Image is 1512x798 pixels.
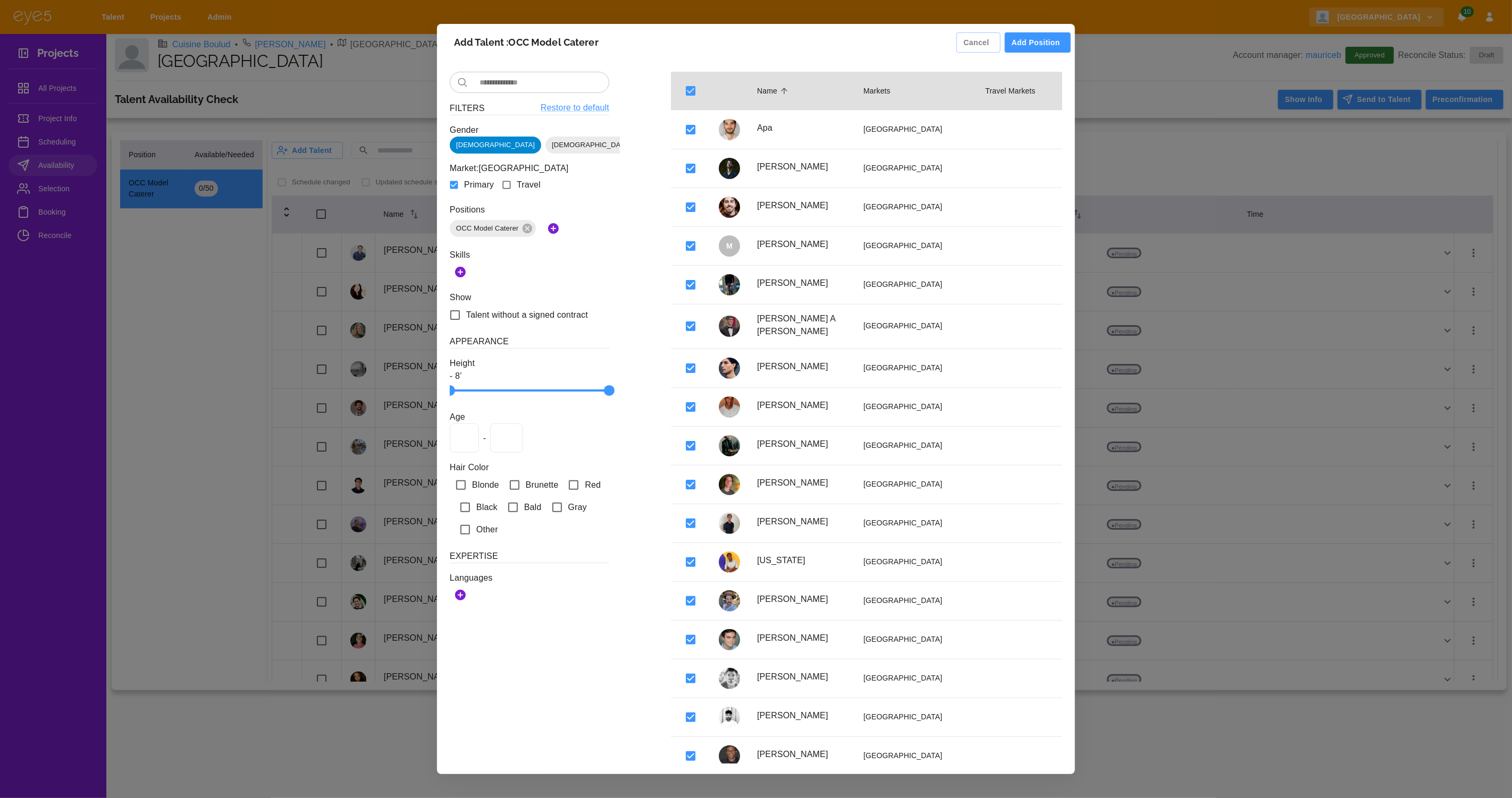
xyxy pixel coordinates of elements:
[757,593,846,606] p: [PERSON_NAME]
[855,349,977,387] td: [GEOGRAPHIC_DATA]
[568,501,587,514] span: Gray
[757,84,791,97] span: Name
[855,465,977,504] td: [GEOGRAPHIC_DATA]
[757,515,846,528] p: [PERSON_NAME]
[757,277,846,290] p: [PERSON_NAME]
[450,124,609,137] p: Gender
[719,158,740,179] img: Manuel Linhares
[757,477,846,489] p: [PERSON_NAME]
[977,72,1062,111] th: Travel Markets
[719,197,740,218] img: Matthew Tonda
[450,162,609,175] p: Market: [GEOGRAPHIC_DATA]
[855,110,977,149] td: [GEOGRAPHIC_DATA]
[855,72,977,111] th: Markets
[757,632,846,644] p: [PERSON_NAME]
[719,119,740,140] img: Apa
[441,28,611,57] h2: Add Talent : OCC Model Caterer
[450,411,609,423] p: Age
[541,101,609,115] a: Restore to default
[450,137,541,154] div: [DEMOGRAPHIC_DATA]
[543,216,564,240] button: Add Positions
[719,274,740,295] img: Jonathan Gonzalez
[719,668,740,689] img: Hever Rondon
[719,396,740,418] img: Garrett Turner
[719,745,740,767] img: Michael Crawford
[855,581,977,620] td: [GEOGRAPHIC_DATA]
[855,426,977,465] td: [GEOGRAPHIC_DATA]
[450,291,609,304] p: Show
[450,101,485,115] h6: Filters
[464,179,494,191] span: Primary
[450,261,471,283] button: Add Skills
[450,203,609,216] p: Positions
[450,572,609,584] p: Languages
[719,235,740,257] div: M
[757,160,846,173] p: [PERSON_NAME]
[450,549,609,563] h6: Expertise
[757,670,846,683] p: [PERSON_NAME]
[450,249,609,261] p: Skills
[757,199,846,212] p: [PERSON_NAME]
[545,137,637,154] div: [DEMOGRAPHIC_DATA]
[757,122,846,134] p: Apa
[526,479,559,491] span: Brunette
[757,438,846,451] p: [PERSON_NAME]
[466,309,588,321] span: Talent without a signed contract
[855,265,977,304] td: [GEOGRAPHIC_DATA]
[855,542,977,581] td: [GEOGRAPHIC_DATA]
[855,736,977,775] td: [GEOGRAPHIC_DATA]
[476,523,498,536] span: Other
[450,461,609,474] p: Hair Color
[1005,32,1071,53] button: Add Position
[719,707,740,728] img: Ricardo Rodrigues
[585,479,601,491] span: Red
[450,220,536,237] div: OCC Model Caterer
[757,238,846,251] p: [PERSON_NAME]
[757,360,846,373] p: [PERSON_NAME]
[517,179,541,191] span: Travel
[855,504,977,542] td: [GEOGRAPHIC_DATA]
[450,140,541,150] span: [DEMOGRAPHIC_DATA]
[855,620,977,659] td: [GEOGRAPHIC_DATA]
[719,513,740,534] img: Dalen Davis
[476,501,498,514] span: Black
[855,304,977,349] td: [GEOGRAPHIC_DATA]
[719,629,740,650] img: TJ Hoban
[719,551,740,573] img: Tennessee
[757,399,846,412] p: [PERSON_NAME]
[545,140,637,150] span: [DEMOGRAPHIC_DATA]
[524,501,542,514] span: Bald
[855,149,977,188] td: [GEOGRAPHIC_DATA]
[719,474,740,495] img: Avery Davenport
[855,698,977,736] td: [GEOGRAPHIC_DATA]
[855,188,977,226] td: [GEOGRAPHIC_DATA]
[855,387,977,426] td: [GEOGRAPHIC_DATA]
[483,432,486,445] span: -
[472,479,499,491] span: Blonde
[450,357,609,370] p: Height
[757,709,846,722] p: [PERSON_NAME]
[450,584,471,606] button: Add Languages
[757,554,846,567] p: [US_STATE]
[719,316,740,337] img: Dylan A DIAZ GUTIERREZ
[719,358,740,379] img: Emanuele Cerbone
[855,226,977,265] td: [GEOGRAPHIC_DATA]
[855,659,977,698] td: [GEOGRAPHIC_DATA]
[757,312,846,338] p: [PERSON_NAME] A [PERSON_NAME]
[719,590,740,612] img: Will Olivera
[757,748,846,761] p: [PERSON_NAME]
[450,370,609,383] p: - 8’
[450,335,609,349] h6: Appearance
[956,32,1001,53] button: Cancel
[450,223,525,234] span: OCC Model Caterer
[719,435,740,456] img: Denis Pon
